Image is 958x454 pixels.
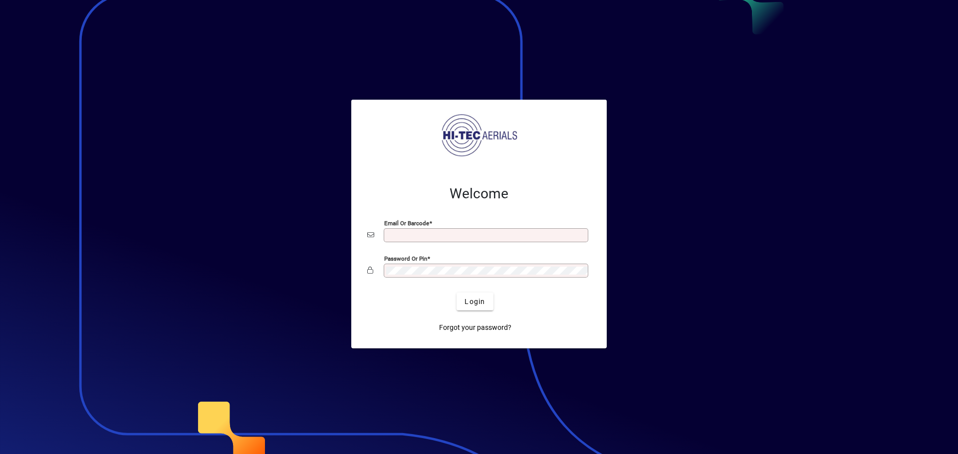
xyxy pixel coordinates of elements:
span: Login [465,297,485,307]
mat-label: Password or Pin [384,255,427,262]
button: Login [457,293,493,310]
span: Forgot your password? [439,322,511,333]
a: Forgot your password? [435,318,515,336]
h2: Welcome [367,185,591,202]
mat-label: Email or Barcode [384,220,429,227]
